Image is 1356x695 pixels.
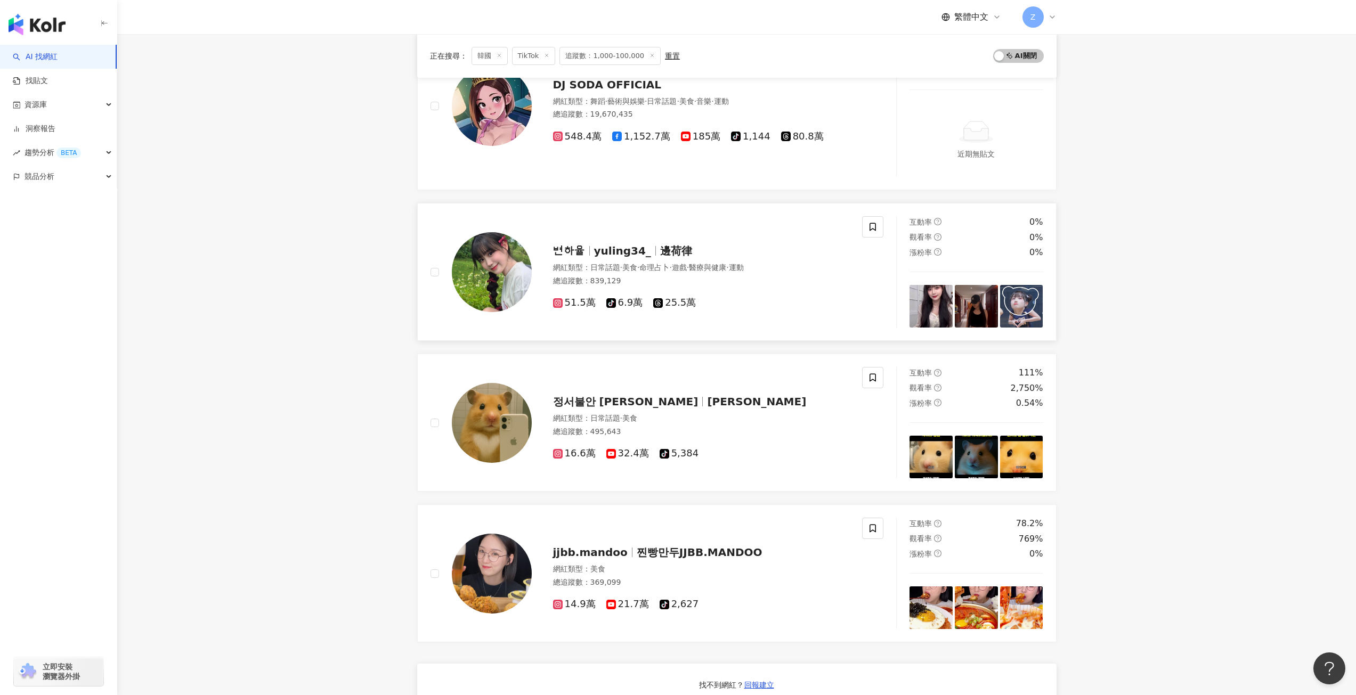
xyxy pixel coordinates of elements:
button: 回報建立 [744,676,775,693]
span: question-circle [934,248,941,256]
div: 近期無貼文 [957,148,995,160]
span: 변하율 [553,244,585,257]
div: 總追蹤數 ： 839,129 [553,276,850,287]
a: 洞察報告 [13,124,55,134]
span: · [669,263,671,272]
span: 互動率 [910,218,932,226]
span: 追蹤數：1,000-100,000 [559,47,661,65]
span: · [620,414,622,422]
img: KOL Avatar [452,534,532,614]
span: 漲粉率 [910,399,932,407]
a: KOL AvatarDJ SODA OFFICIAL網紅類型：舞蹈·藝術與娛樂·日常話題·美食·音樂·運動總追蹤數：19,670,435548.4萬1,152.7萬185萬1,14480.8萬互... [417,21,1057,190]
a: chrome extension立即安裝 瀏覽器外掛 [14,657,103,686]
a: 找貼文 [13,76,48,86]
span: 互動率 [910,519,932,528]
span: 日常話題 [590,263,620,272]
span: 漲粉率 [910,248,932,257]
span: 立即安裝 瀏覽器外掛 [43,662,80,681]
span: 命理占卜 [639,263,669,272]
span: 정서불안 [PERSON_NAME] [553,395,699,408]
span: yuling34_ [594,244,651,257]
span: 5,384 [660,448,699,459]
span: · [726,263,728,272]
span: question-circle [934,535,941,542]
img: post-image [1000,436,1043,479]
span: 藝術與娛樂 [607,97,645,105]
span: 邊荷律 [660,244,692,257]
a: KOL Avatar변하율yuling34_邊荷律網紅類型：日常話題·美食·命理占卜·遊戲·醫療與健康·運動總追蹤數：839,12951.5萬6.9萬25.5萬互動率question-... [417,203,1057,341]
div: 重置 [665,52,680,60]
img: post-image [910,436,953,479]
span: 回報建立 [744,681,774,689]
span: TikTok [512,47,556,65]
span: 25.5萬 [653,297,696,308]
span: question-circle [934,520,941,527]
div: 78.2% [1016,518,1043,529]
img: post-image [955,436,998,479]
span: question-circle [934,233,941,241]
img: post-image [1000,586,1043,629]
img: chrome extension [17,663,38,680]
img: post-image [955,285,998,328]
span: · [605,97,607,105]
span: question-circle [934,384,941,391]
a: KOL Avatarjjbb.mandoo찐빵만두JJBB.MANDOO網紅類型：美食總追蹤數：369,09914.9萬21.7萬2,627互動率question-circle78.2%觀看率q... [417,504,1057,642]
div: 2,750% [1010,382,1043,394]
span: 32.4萬 [606,448,649,459]
span: · [620,263,622,272]
span: 16.6萬 [553,448,596,459]
span: 14.9萬 [553,599,596,610]
div: 0% [1029,247,1043,258]
span: 1,144 [731,131,770,142]
span: question-circle [934,550,941,557]
span: 6.9萬 [606,297,643,308]
span: question-circle [934,218,941,225]
span: 醫療與健康 [689,263,726,272]
iframe: Help Scout Beacon - Open [1313,652,1345,684]
img: post-image [910,586,953,629]
span: 舞蹈 [590,97,605,105]
span: 趨勢分析 [25,141,81,165]
div: 總追蹤數 ： 19,670,435 [553,109,850,120]
span: 互動率 [910,369,932,377]
span: 運動 [714,97,729,105]
div: 0.54% [1016,397,1043,409]
img: post-image [955,586,998,629]
span: 觀看率 [910,534,932,543]
div: 0% [1029,232,1043,243]
span: 遊戲 [672,263,687,272]
a: KOL Avatar정서불안 [PERSON_NAME][PERSON_NAME]網紅類型：日常話題·美食總追蹤數：495,64316.6萬32.4萬5,384互動率question-circl... [417,354,1057,492]
div: 111% [1019,367,1043,379]
span: 美食 [622,263,637,272]
span: 日常話題 [590,414,620,422]
span: [PERSON_NAME] [707,395,806,408]
img: KOL Avatar [452,383,532,463]
img: post-image [910,285,953,328]
div: 網紅類型 ： [553,96,850,107]
span: 548.4萬 [553,131,602,142]
span: 觀看率 [910,383,932,392]
span: · [687,263,689,272]
img: post-image [1000,285,1043,328]
span: 80.8萬 [781,131,824,142]
img: logo [9,14,66,35]
div: BETA [56,148,81,158]
span: · [677,97,679,105]
span: jjbb.mandoo [553,546,628,559]
span: question-circle [934,399,941,406]
span: 51.5萬 [553,297,596,308]
span: 찐빵만두JJBB.MANDOO [637,546,762,559]
span: 21.7萬 [606,599,649,610]
span: 繁體中文 [954,11,988,23]
span: rise [13,149,20,157]
span: 資源庫 [25,93,47,117]
div: 0% [1029,216,1043,228]
span: 競品分析 [25,165,54,189]
span: 美食 [679,97,694,105]
span: 運動 [729,263,744,272]
span: question-circle [934,369,941,377]
img: KOL Avatar [452,232,532,312]
span: 日常話題 [647,97,677,105]
span: · [637,263,639,272]
div: 網紅類型 ： [553,564,850,575]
